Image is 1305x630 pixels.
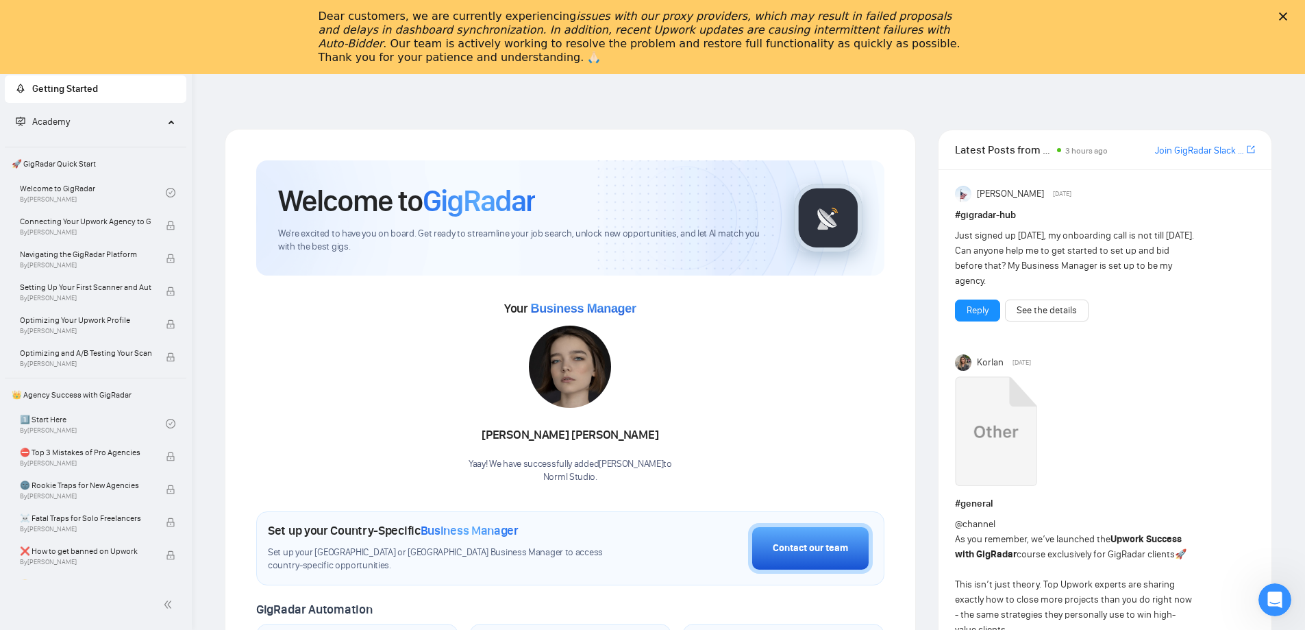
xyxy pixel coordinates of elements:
span: ❌ How to get banned on Upwork [20,544,151,558]
span: export [1247,144,1255,155]
span: ☠️ Fatal Traps for Solo Freelancers [20,511,151,525]
i: issues with our proxy providers, which may result in failed proposals and delays in dashboard syn... [319,10,952,50]
span: Optimizing Your Upwork Profile [20,313,151,327]
span: 🌚 Rookie Traps for New Agencies [20,478,151,492]
button: See the details [1005,300,1089,322]
div: Yaay! We have successfully added [PERSON_NAME] to [469,458,672,484]
span: @channel [955,518,995,530]
span: GigRadar [423,182,535,219]
span: GigRadar Automation [256,602,372,617]
h1: # general [955,496,1255,511]
span: Set up your [GEOGRAPHIC_DATA] or [GEOGRAPHIC_DATA] Business Manager to access country-specific op... [268,546,631,572]
span: Business Manager [421,523,519,538]
span: lock [166,254,175,263]
a: See the details [1017,303,1077,318]
button: Reply [955,300,1000,322]
span: lock [166,221,175,230]
span: Navigating the GigRadar Platform [20,247,151,261]
span: Connecting Your Upwork Agency to GigRadar [20,215,151,228]
div: Just signed up [DATE], my onboarding call is not till [DATE]. Can anyone help me to get started t... [955,228,1195,289]
span: Setting Up Your First Scanner and Auto-Bidder [20,280,151,294]
a: export [1247,143,1255,156]
span: By [PERSON_NAME] [20,360,151,368]
div: Contact our team [773,541,848,556]
span: Academy [16,116,70,128]
button: Contact our team [748,523,873,574]
img: gigradar-logo.png [794,184,862,252]
span: 3 hours ago [1065,146,1108,156]
iframe: Intercom live chat [1258,583,1291,616]
img: 1706121149071-multi-264.jpg [529,326,611,408]
span: double-left [163,598,177,611]
span: Korlan [977,355,1004,370]
span: 😭 Account blocked: what to do? [20,577,151,591]
span: lock [166,518,175,527]
span: rocket [16,84,25,93]
span: check-circle [166,419,175,428]
a: 1️⃣ Start HereBy[PERSON_NAME] [20,409,166,439]
span: By [PERSON_NAME] [20,327,151,335]
span: Your [504,301,636,316]
img: Anisuzzaman Khan [955,186,971,202]
span: We're excited to have you on board. Get ready to streamline your job search, unlock new opportuni... [278,228,772,254]
span: ⛔ Top 3 Mistakes of Pro Agencies [20,446,151,459]
span: 👑 Agency Success with GigRadar [6,381,185,409]
span: By [PERSON_NAME] [20,228,151,237]
span: lock [166,485,175,494]
span: lock [166,319,175,329]
span: By [PERSON_NAME] [20,558,151,566]
span: 🚀 GigRadar Quick Start [6,150,185,178]
li: Getting Started [5,75,186,103]
span: Optimizing and A/B Testing Your Scanner for Better Results [20,346,151,360]
h1: # gigradar-hub [955,208,1255,223]
span: lock [166,352,175,362]
span: [DATE] [1053,188,1071,200]
span: 🚀 [1175,548,1186,560]
div: Закрити [1279,12,1293,21]
span: By [PERSON_NAME] [20,525,151,533]
span: Latest Posts from the GigRadar Community [955,141,1053,158]
span: Academy [32,116,70,128]
a: Welcome to GigRadarBy[PERSON_NAME] [20,178,166,208]
span: By [PERSON_NAME] [20,261,151,269]
a: Reply [967,303,989,318]
div: [PERSON_NAME] [PERSON_NAME] [469,424,672,447]
span: Getting Started [32,83,98,95]
span: By [PERSON_NAME] [20,459,151,468]
h1: Set up your Country-Specific [268,523,519,538]
span: Business Manager [530,302,636,315]
span: lock [166,452,175,461]
p: Norml Studio . [469,471,672,484]
span: lock [166,550,175,560]
span: [DATE] [1012,356,1031,369]
h1: Welcome to [278,182,535,219]
span: By [PERSON_NAME] [20,294,151,302]
img: Korlan [955,354,971,371]
span: check-circle [166,188,175,197]
span: fund-projection-screen [16,117,25,126]
a: Upwork Success with GigRadar.mp4 [955,376,1037,491]
div: Dear customers, we are currently experiencing . Our team is actively working to resolve the probl... [319,10,965,64]
span: [PERSON_NAME] [977,186,1044,202]
a: Join GigRadar Slack Community [1155,143,1244,158]
span: By [PERSON_NAME] [20,492,151,500]
span: lock [166,287,175,296]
